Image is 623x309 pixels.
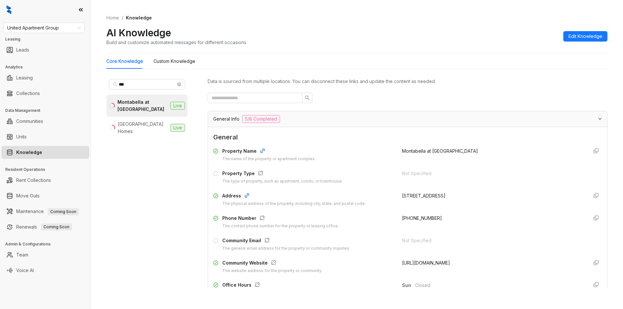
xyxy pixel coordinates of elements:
li: Maintenance [1,205,89,218]
div: Custom Knowledge [153,58,195,65]
span: Montabella at [GEOGRAPHIC_DATA] [402,148,478,154]
div: Community Email [222,237,350,245]
span: Sun [402,282,415,289]
div: The website address for the property or community. [222,268,322,274]
li: Team [1,248,89,261]
div: Not Specified [402,237,583,244]
div: The physical address of the property, including city, state, and postal code. [222,201,366,207]
div: Data is sourced from multiple locations. You can disconnect these links and update the content as... [208,78,607,85]
a: Home [105,14,120,21]
a: Team [16,248,28,261]
li: / [122,14,123,21]
div: [GEOGRAPHIC_DATA] Homes [118,121,168,135]
span: Closed [415,282,583,289]
span: 5/8 Completed [242,115,280,123]
li: Rent Collections [1,174,89,187]
h2: AI Knowledge [106,27,171,39]
li: Move Outs [1,189,89,202]
li: Collections [1,87,89,100]
div: Montabella at [GEOGRAPHIC_DATA] [117,99,168,113]
span: Coming Soon [41,223,72,231]
button: Edit Knowledge [563,31,607,42]
li: Knowledge [1,146,89,159]
span: search [113,82,117,87]
a: Collections [16,87,40,100]
div: The name of the property or apartment complex. [222,156,316,162]
a: Communities [16,115,43,128]
div: Community Website [222,259,322,268]
div: General Info5/8 Completed [208,111,607,127]
span: Live [170,102,185,110]
span: Live [170,124,185,132]
a: Rent Collections [16,174,51,187]
span: Coming Soon [48,208,79,215]
div: Property Type [222,170,343,178]
div: [STREET_ADDRESS] [402,192,583,199]
div: Property Name [222,148,316,156]
li: Voice AI [1,264,89,277]
span: [URL][DOMAIN_NAME] [402,260,450,266]
div: Address [222,192,366,201]
span: United Apartment Group [7,23,81,33]
span: search [305,95,310,101]
a: Voice AI [16,264,34,277]
h3: Admin & Configurations [5,241,91,247]
div: Not Specified [402,170,583,177]
span: [PHONE_NUMBER] [402,215,442,221]
h3: Analytics [5,64,91,70]
span: Knowledge [126,15,152,20]
span: close-circle [177,82,181,86]
li: Leasing [1,71,89,84]
div: Core Knowledge [106,58,143,65]
h3: Data Management [5,108,91,113]
li: Units [1,130,89,143]
div: The general email address for the property or community inquiries. [222,245,350,252]
a: Units [16,130,27,143]
div: The type of property, such as apartment, condo, or townhouse. [222,178,343,184]
h3: Resident Operations [5,167,91,172]
li: Renewals [1,220,89,233]
div: Phone Number [222,215,339,223]
div: Build and customize automated messages for different occasions. [106,39,247,46]
span: expanded [598,117,602,121]
a: Leasing [16,71,33,84]
span: General Info [213,115,239,123]
li: Leads [1,43,89,56]
h3: Leasing [5,36,91,42]
span: General [213,132,602,142]
div: Office Hours [222,281,354,290]
a: RenewalsComing Soon [16,220,72,233]
span: Edit Knowledge [568,33,602,40]
div: The contact phone number for the property or leasing office. [222,223,339,229]
a: Knowledge [16,146,42,159]
img: logo [6,5,11,14]
li: Communities [1,115,89,128]
a: Move Outs [16,189,40,202]
a: Leads [16,43,29,56]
